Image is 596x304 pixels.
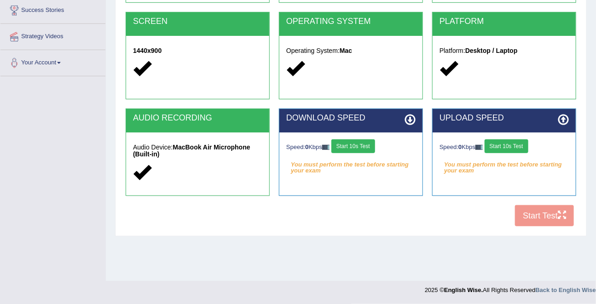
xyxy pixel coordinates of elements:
strong: 1440x900 [133,47,162,54]
h5: Audio Device: [133,144,262,158]
h2: SCREEN [133,17,262,26]
strong: MacBook Air Microphone (Built-in) [133,143,250,158]
h2: AUDIO RECORDING [133,114,262,123]
h2: OPERATING SYSTEM [286,17,416,26]
strong: Desktop / Laptop [465,47,518,54]
div: Speed: Kbps [286,139,416,155]
h5: Platform: [440,47,569,54]
button: Start 10s Test [331,139,375,153]
div: 2025 © All Rights Reserved [425,281,596,294]
h2: PLATFORM [440,17,569,26]
button: Start 10s Test [485,139,528,153]
h2: UPLOAD SPEED [440,114,569,123]
img: ajax-loader-fb-connection.gif [475,145,483,150]
h5: Operating System: [286,47,416,54]
strong: Mac [340,47,352,54]
a: Your Account [0,50,105,73]
h2: DOWNLOAD SPEED [286,114,416,123]
div: Speed: Kbps [440,139,569,155]
a: Back to English Wise [536,287,596,293]
strong: English Wise. [444,287,483,293]
a: Strategy Videos [0,24,105,47]
img: ajax-loader-fb-connection.gif [322,145,330,150]
strong: 0 [305,143,308,150]
em: You must perform the test before starting your exam [286,158,416,172]
em: You must perform the test before starting your exam [440,158,569,172]
strong: 0 [458,143,462,150]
